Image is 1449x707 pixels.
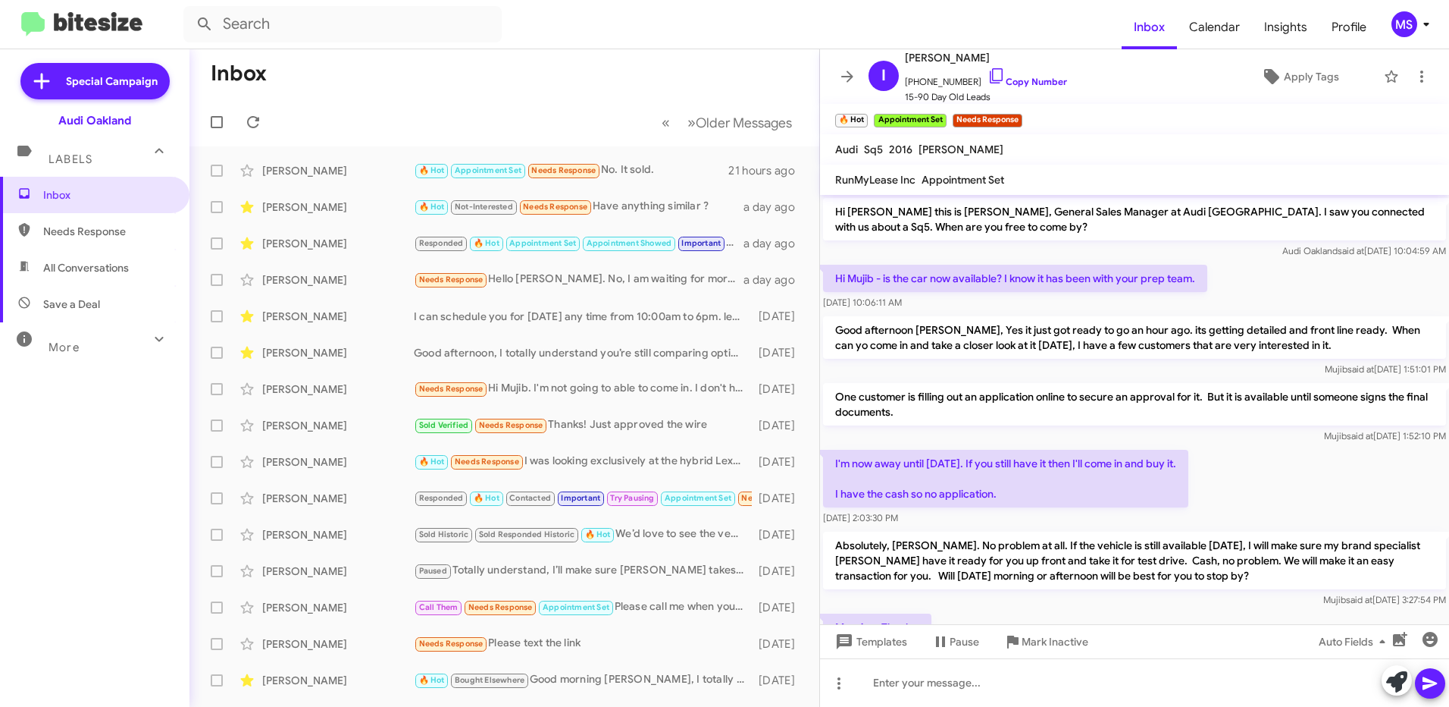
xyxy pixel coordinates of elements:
[262,200,414,215] div: [PERSON_NAME]
[743,200,807,215] div: a day ago
[835,143,858,156] span: Audi
[905,49,1067,67] span: [PERSON_NAME]
[752,309,807,324] div: [DATE]
[953,114,1022,127] small: Needs Response
[455,457,519,467] span: Needs Response
[1122,5,1177,49] a: Inbox
[653,107,801,138] nav: Page navigation example
[414,162,728,179] div: No. It sold.
[823,532,1446,589] p: Absolutely, [PERSON_NAME]. No problem at all. If the vehicle is still available [DATE], I will ma...
[414,416,752,434] div: Thanks! Just approved the wire
[414,453,752,470] div: I was looking exclusively at the hybrid Lexus
[474,493,499,503] span: 🔥 Hot
[696,115,792,131] span: Older Messages
[1347,363,1374,375] span: said at
[1324,430,1446,441] span: Mujib [DATE] 1:52:10 PM
[922,173,1004,187] span: Appointment Set
[1319,5,1379,49] a: Profile
[419,457,445,467] span: 🔥 Hot
[262,491,414,506] div: [PERSON_NAME]
[262,564,414,579] div: [PERSON_NAME]
[419,639,484,649] span: Needs Response
[455,675,524,685] span: Bought Elsewhere
[561,493,600,503] span: Important
[919,143,1003,156] span: [PERSON_NAME]
[262,636,414,652] div: [PERSON_NAME]
[474,238,499,248] span: 🔥 Hot
[728,163,807,178] div: 21 hours ago
[531,165,596,175] span: Needs Response
[479,420,543,430] span: Needs Response
[905,90,1067,105] span: 15-90 Day Old Leads
[419,202,445,212] span: 🔥 Hot
[653,107,679,138] button: Previous
[414,345,752,360] div: Good afternoon, I totally understand you’re still comparing options and trims. The Tacoma 4x4s ar...
[414,526,752,543] div: We’d love to see the vehicle in person to give the most accurate and competitive offer. When coul...
[509,493,551,503] span: Contacted
[262,454,414,470] div: [PERSON_NAME]
[662,113,670,132] span: «
[1252,5,1319,49] a: Insights
[49,341,80,354] span: More
[905,67,1067,90] span: [PHONE_NUMBER]
[543,602,609,612] span: Appointment Set
[835,114,868,127] small: 🔥 Hot
[66,74,158,89] span: Special Campaign
[49,152,92,166] span: Labels
[20,63,170,99] a: Special Campaign
[881,64,886,88] span: I
[414,562,752,580] div: Totally understand, I’ll make sure [PERSON_NAME] takes great care of you. You’re definitely in go...
[262,309,414,324] div: [PERSON_NAME]
[752,418,807,433] div: [DATE]
[1284,63,1339,90] span: Apply Tags
[1346,594,1372,605] span: said at
[419,675,445,685] span: 🔥 Hot
[262,272,414,288] div: [PERSON_NAME]
[262,345,414,360] div: [PERSON_NAME]
[752,527,807,542] div: [DATE]
[823,297,902,308] span: [DATE] 10:06:11 AM
[414,380,752,397] div: Hi Mujib. I'm not going to able to come in. I don't have time. I'd appreciate a proposal lease or...
[823,265,1207,292] p: Hi Mujib - is the car now available? I know it has been with your prep team.
[1307,628,1404,655] button: Auto Fields
[419,420,469,430] span: Sold Verified
[1325,363,1446,375] span: Mujib [DATE] 1:51:01 PM
[1323,594,1446,605] span: Mujib [DATE] 3:27:54 PM
[419,529,469,539] span: Sold Historic
[414,234,743,252] div: Good afternoon [PERSON_NAME], Thank you for reaching out. What was the payment you were looking for?
[835,173,915,187] span: RunMyLease Inc
[414,671,752,689] div: Good morning [PERSON_NAME], I totally understand, that’s a strong offer from Polestar, and I resp...
[1347,430,1373,441] span: said at
[823,316,1446,359] p: Good afternoon [PERSON_NAME], Yes it just got ready to go an hour ago. its getting detailed and f...
[1022,628,1088,655] span: Mark Inactive
[610,493,654,503] span: Try Pausing
[468,602,533,612] span: Needs Response
[823,198,1446,240] p: Hi [PERSON_NAME] this is [PERSON_NAME], General Sales Manager at Audi [GEOGRAPHIC_DATA]. I saw yo...
[262,673,414,688] div: [PERSON_NAME]
[752,673,807,688] div: [DATE]
[58,113,131,128] div: Audi Oakland
[414,599,752,616] div: Please call me when you get a chance we are ready
[741,493,806,503] span: Needs Response
[419,493,464,503] span: Responded
[823,383,1446,426] p: One customer is filling out an application online to secure an approval for it. But it is availab...
[1177,5,1252,49] a: Calendar
[43,224,172,239] span: Needs Response
[1391,11,1417,37] div: MS
[752,345,807,360] div: [DATE]
[419,384,484,394] span: Needs Response
[823,512,898,523] span: [DATE] 2:03:30 PM
[752,564,807,579] div: [DATE]
[752,454,807,470] div: [DATE]
[1379,11,1432,37] button: MS
[752,382,807,397] div: [DATE]
[687,113,696,132] span: »
[419,275,484,284] span: Needs Response
[262,527,414,542] div: [PERSON_NAME]
[820,628,919,655] button: Templates
[262,382,414,397] div: [PERSON_NAME]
